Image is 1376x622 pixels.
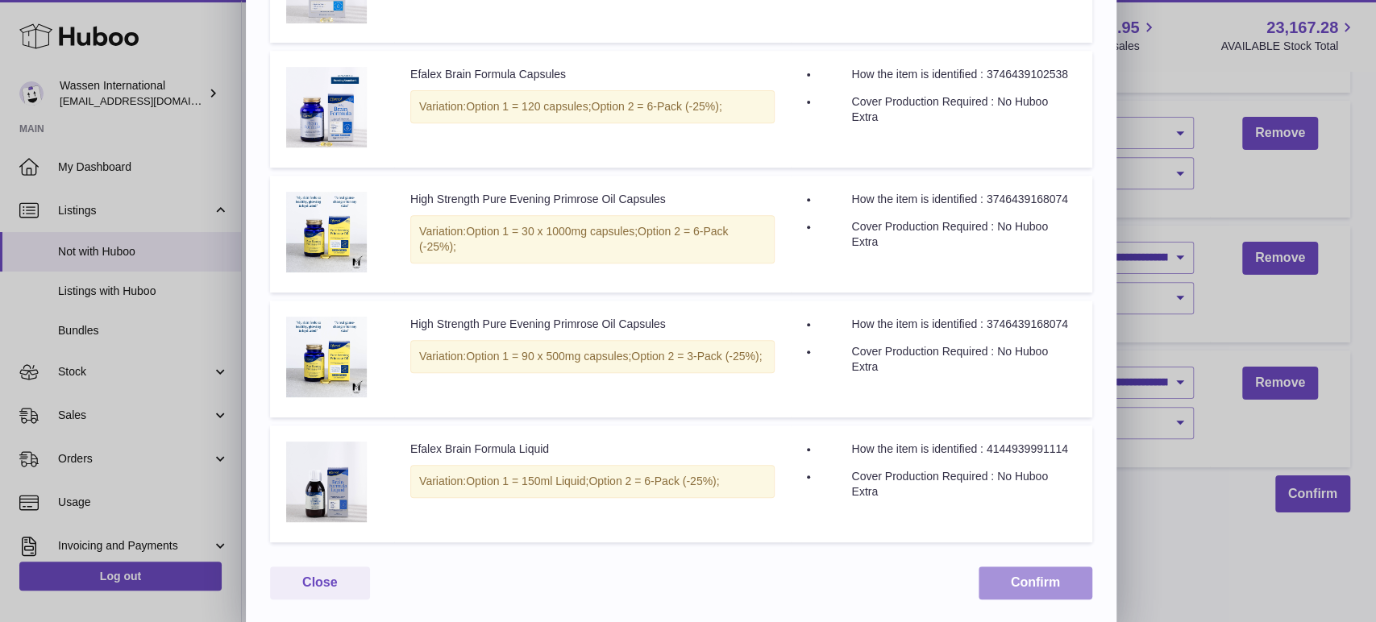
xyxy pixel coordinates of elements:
li: How the item is identified : 3746439168074 [819,317,1076,332]
li: Cover Production Required : No Huboo Extra [819,469,1076,500]
button: Confirm [979,566,1092,599]
li: How the item is identified : 3746439168074 [819,192,1076,207]
span: Option 2 = 6-Pack (-25%); [588,475,719,487]
td: High Strength Pure Evening Primrose Oil Capsules [394,176,791,292]
img: Efamol_Evening_Primrose_Oil_Product_Image_Menopause_Friendly_Mtick_approved_black_5_1.jpg [286,192,367,272]
span: Option 1 = 90 x 500mg capsules; [466,350,631,363]
span: Option 1 = 150ml Liquid; [466,475,588,487]
div: Variation: [410,215,775,263]
div: Variation: [410,90,775,123]
li: How the item is identified : 3746439102538 [819,67,1076,82]
li: How the item is identified : 4144939991114 [819,442,1076,457]
span: Option 1 = 120 capsules; [466,100,591,113]
div: Variation: [410,465,775,498]
td: Efalex Brain Formula Liquid [394,425,791,542]
li: Cover Production Required : No Huboo Extra [819,94,1076,125]
span: Option 2 = 6-Pack (-25%); [591,100,721,113]
li: Cover Production Required : No Huboo Extra [819,344,1076,375]
span: Option 1 = 30 x 1000mg capsules; [466,225,638,238]
td: Efalex Brain Formula Capsules [394,51,791,168]
button: Close [270,566,370,599]
span: Option 2 = 3-Pack (-25%); [631,350,762,363]
img: Efamol_Evening_Primrose_Oil_Product_Image_Menopause_Friendly_Mtick_approved_black_5_1.jpg [286,317,367,397]
img: Efamol_Efalex_Brain_Formula_120s_Product_Image_as_featured_Evening_Standard.jpg [286,67,367,147]
td: High Strength Pure Evening Primrose Oil Capsules [394,301,791,417]
li: Cover Production Required : No Huboo Extra [819,219,1076,250]
img: Efamol_Efalex_Brain_Formula_Liquid_Product_Image_as_featured_Evening_Standard.jpg [286,442,367,522]
div: Variation: [410,340,775,373]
